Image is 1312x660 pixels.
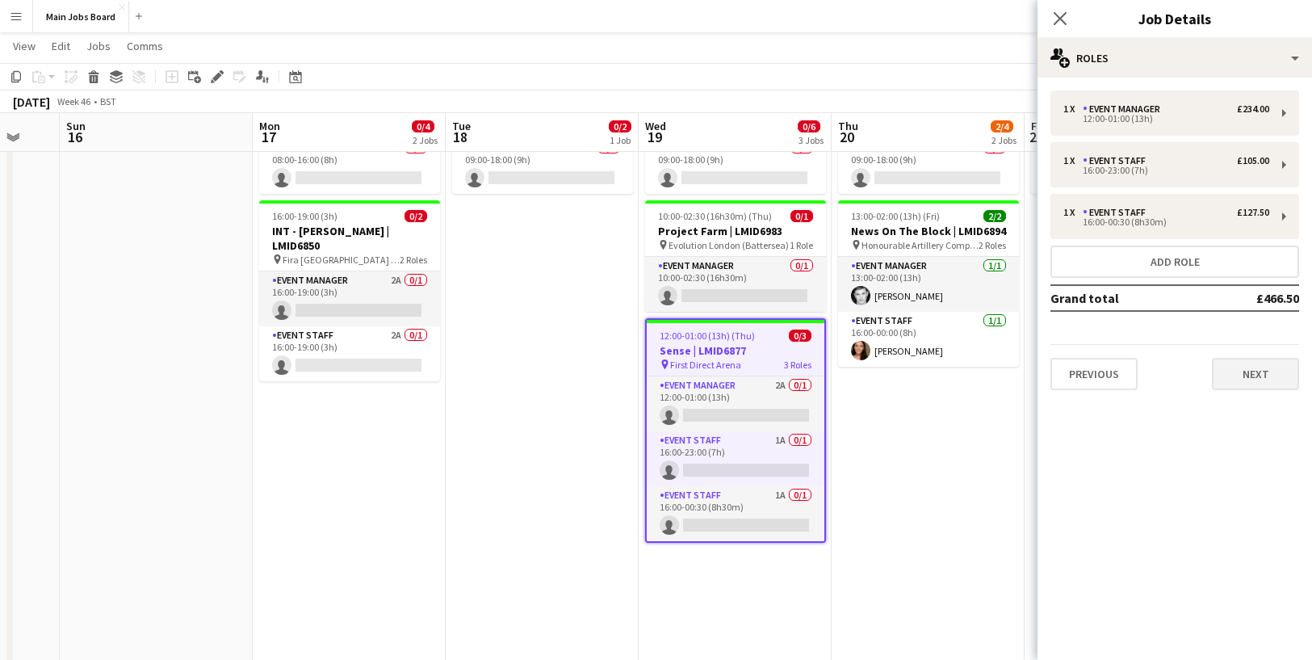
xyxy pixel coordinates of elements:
button: Add role [1050,246,1299,278]
div: 12:00-01:00 (13h) [1063,115,1269,123]
h3: INT - [PERSON_NAME] | LMID6850 [259,224,440,253]
app-card-role: Event Staff1A0/116:00-23:00 (7h) [647,431,824,486]
span: 2 Roles [400,254,427,266]
app-card-role: Event Staff2A0/116:00-19:00 (3h) [259,326,440,381]
span: 0/6 [798,120,820,132]
div: 16:00-00:30 (8h30m) [1063,218,1269,226]
app-card-role: Event Manager2A0/112:00-01:00 (13h) [647,376,824,431]
div: £234.00 [1237,103,1269,115]
div: 1 Job [610,134,631,146]
div: 16:00-23:00 (7h) [1063,166,1269,174]
span: 16 [64,128,86,146]
app-card-role: Event Staff2A0/109:00-18:00 (9h) [452,139,633,194]
span: 16:00-19:00 (3h) [272,210,337,222]
span: 2/4 [991,120,1013,132]
span: Fira [GEOGRAPHIC_DATA] Gran Via [283,254,400,266]
button: Previous [1050,358,1138,390]
div: Event Staff [1083,155,1152,166]
span: 0/2 [404,210,427,222]
div: Roles [1037,39,1312,78]
span: Fri [1031,119,1044,133]
span: First Direct Arena [670,359,741,371]
div: Event Staff [1083,207,1152,218]
div: 1 x [1063,207,1083,218]
span: 0/3 [789,330,811,342]
h3: Project Farm | LMID6983 [645,224,826,238]
span: Jobs [86,39,111,53]
div: 2 Jobs [991,134,1016,146]
span: 10:00-02:30 (16h30m) (Thu) [658,210,772,222]
span: 3 Roles [784,359,811,371]
span: Week 46 [53,95,94,107]
div: BST [100,95,116,107]
td: Grand total [1050,285,1203,311]
span: 17 [257,128,280,146]
span: 2/2 [983,210,1006,222]
div: £127.50 [1237,207,1269,218]
app-job-card: 13:00-02:00 (13h) (Fri)2/2News On The Block | LMID6894 Honourable Artillery Company2 RolesEvent M... [838,200,1019,367]
app-card-role: Event Staff2A0/108:00-16:00 (8h) [259,139,440,194]
span: 0/1 [790,210,813,222]
app-card-role: Event Staff1A0/116:00-00:30 (8h30m) [647,486,824,541]
span: Evolution London (Battersea) [669,239,789,251]
app-card-role: Event Manager1/113:00-02:00 (13h)[PERSON_NAME] [838,257,1019,312]
span: 20 [836,128,858,146]
span: 21 [1029,128,1044,146]
a: Edit [45,36,77,57]
a: Jobs [80,36,117,57]
span: Sun [66,119,86,133]
div: £105.00 [1237,155,1269,166]
app-card-role: Event Manager0/110:00-02:30 (16h30m) [645,257,826,312]
span: 0/2 [609,120,631,132]
app-card-role: Event Staff2A0/109:00-18:00 (9h) [645,139,826,194]
button: Next [1212,358,1299,390]
span: View [13,39,36,53]
span: Edit [52,39,70,53]
span: 18 [450,128,471,146]
a: Comms [120,36,170,57]
span: 13:00-02:00 (13h) (Fri) [851,210,940,222]
span: Wed [645,119,666,133]
span: 1 Role [790,239,813,251]
div: 3 Jobs [799,134,824,146]
div: Event Manager [1083,103,1167,115]
span: Honourable Artillery Company [861,239,979,251]
span: Thu [838,119,858,133]
h3: News On The Block | LMID6894 [838,224,1019,238]
h3: Job Details [1037,8,1312,29]
app-card-role: Event Staff2A0/108:00-16:00 (8h) [1031,139,1212,194]
span: 2 Roles [979,239,1006,251]
div: [DATE] [13,94,50,110]
div: 1 x [1063,103,1083,115]
h3: Sense | LMID6877 [647,343,824,358]
div: 1 x [1063,155,1083,166]
app-job-card: 10:00-02:30 (16h30m) (Thu)0/1Project Farm | LMID6983 Evolution London (Battersea)1 RoleEvent Mana... [645,200,826,312]
app-card-role: Event Staff1/116:00-00:00 (8h)[PERSON_NAME] [838,312,1019,367]
span: Comms [127,39,163,53]
span: 12:00-01:00 (13h) (Thu) [660,330,755,342]
button: Main Jobs Board [33,1,129,32]
td: £466.50 [1203,285,1299,311]
span: Mon [259,119,280,133]
app-card-role: Event Staff2A0/109:00-18:00 (9h) [838,139,1019,194]
a: View [6,36,42,57]
app-card-role: Event Manager2A0/116:00-19:00 (3h) [259,271,440,326]
app-job-card: 12:00-01:00 (13h) (Thu)0/3Sense | LMID6877 First Direct Arena3 RolesEvent Manager2A0/112:00-01:00... [645,318,826,543]
span: Tue [452,119,471,133]
app-job-card: 16:00-19:00 (3h)0/2INT - [PERSON_NAME] | LMID6850 Fira [GEOGRAPHIC_DATA] Gran Via2 RolesEvent Man... [259,200,440,381]
span: 19 [643,128,666,146]
span: 0/4 [412,120,434,132]
div: 2 Jobs [413,134,438,146]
